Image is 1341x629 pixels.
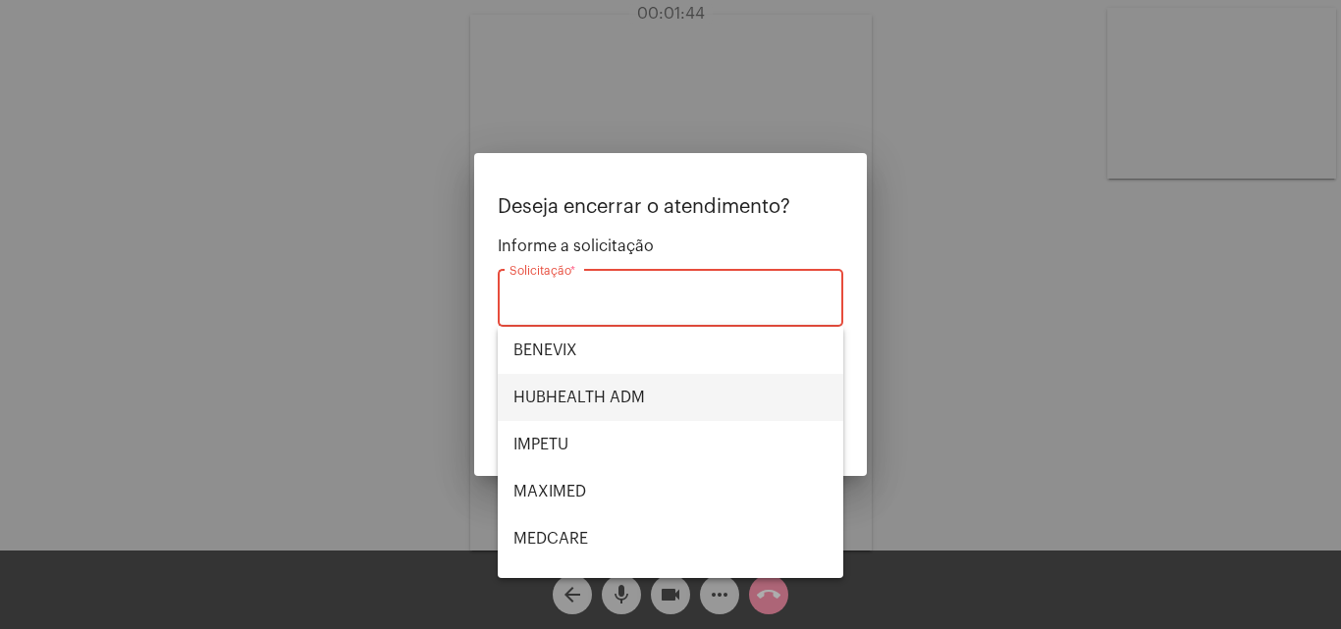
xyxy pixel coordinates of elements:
[513,374,828,421] span: HUBHEALTH ADM
[513,468,828,515] span: MAXIMED
[513,515,828,562] span: MEDCARE
[498,196,843,218] p: Deseja encerrar o atendimento?
[513,562,828,609] span: POSITIVA
[498,237,843,255] span: Informe a solicitação
[513,327,828,374] span: BENEVIX
[513,421,828,468] span: IMPETU
[510,293,831,311] input: Buscar solicitação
